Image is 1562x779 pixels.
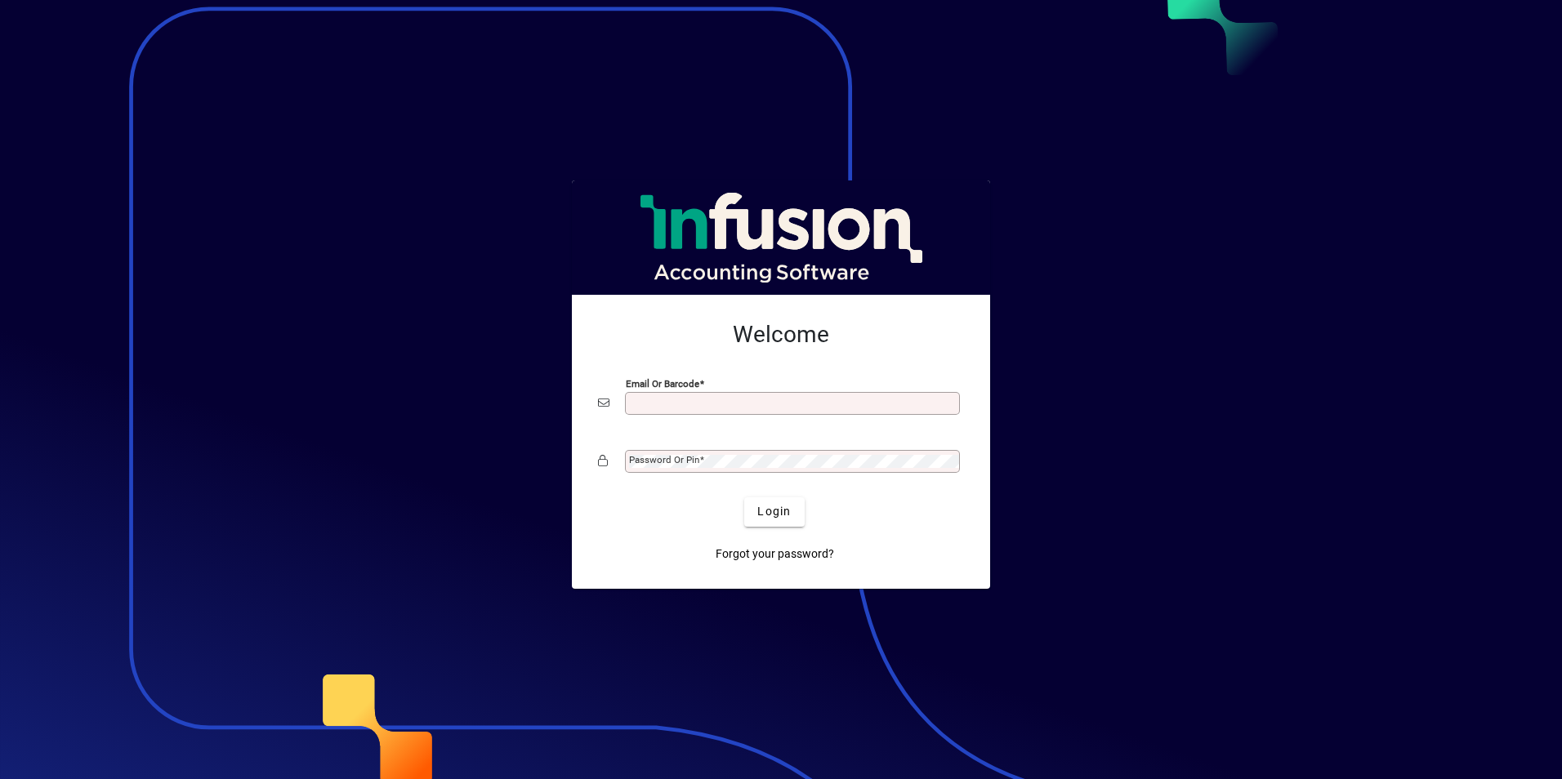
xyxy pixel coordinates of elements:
mat-label: Email or Barcode [626,377,699,389]
a: Forgot your password? [709,540,841,569]
mat-label: Password or Pin [629,454,699,465]
h2: Welcome [598,321,964,349]
span: Login [757,503,791,520]
button: Login [744,497,804,527]
span: Forgot your password? [716,545,834,563]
